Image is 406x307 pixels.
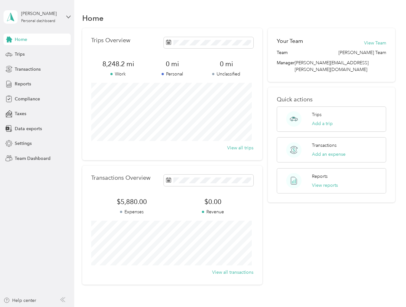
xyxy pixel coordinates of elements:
[21,19,55,23] div: Personal dashboard
[21,10,61,17] div: [PERSON_NAME]
[91,197,172,206] span: $5,880.00
[212,269,253,276] button: View all transactions
[91,71,145,77] p: Work
[277,96,386,103] p: Quick actions
[15,96,40,102] span: Compliance
[312,173,328,180] p: Reports
[15,36,27,43] span: Home
[91,175,150,181] p: Transactions Overview
[172,209,253,215] p: Revenue
[227,145,253,151] button: View all trips
[277,49,288,56] span: Team
[199,59,253,68] span: 0 mi
[172,197,253,206] span: $0.00
[15,66,41,73] span: Transactions
[312,151,346,158] button: Add an expense
[312,142,337,149] p: Transactions
[312,120,333,127] button: Add a trip
[15,140,32,147] span: Settings
[145,59,199,68] span: 0 mi
[277,59,295,73] span: Manager
[15,155,51,162] span: Team Dashboard
[82,15,104,21] h1: Home
[295,60,369,72] span: [PERSON_NAME][EMAIL_ADDRESS][PERSON_NAME][DOMAIN_NAME]
[15,125,42,132] span: Data exports
[338,49,386,56] span: [PERSON_NAME] Team
[15,81,31,87] span: Reports
[91,209,172,215] p: Expenses
[91,37,130,44] p: Trips Overview
[364,40,386,46] button: View Team
[15,110,26,117] span: Taxes
[4,297,36,304] button: Help center
[91,59,145,68] span: 8,248.2 mi
[199,71,253,77] p: Unclassified
[312,111,322,118] p: Trips
[15,51,25,58] span: Trips
[312,182,338,189] button: View reports
[145,71,199,77] p: Personal
[277,37,303,45] h2: Your Team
